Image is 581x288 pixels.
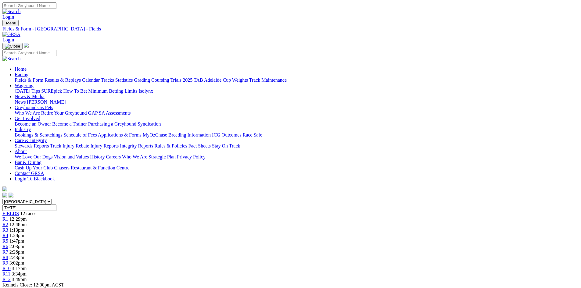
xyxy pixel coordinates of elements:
img: Search [2,9,21,14]
a: Who We Are [122,154,147,159]
img: twitter.svg [9,193,13,197]
span: 3:49pm [12,277,27,282]
a: Injury Reports [90,143,119,148]
span: R10 [2,266,11,271]
a: Become a Trainer [52,121,87,126]
a: Cash Up Your Club [15,165,53,170]
a: FIELDS [2,211,19,216]
img: GRSA [2,32,20,37]
a: How To Bet [63,88,87,94]
a: MyOzChase [143,132,167,137]
img: Search [2,56,21,62]
a: [DATE] Tips [15,88,40,94]
div: Industry [15,132,579,138]
a: We Love Our Dogs [15,154,52,159]
div: Bar & Dining [15,165,579,171]
a: Racing [15,72,28,77]
a: R4 [2,233,8,238]
a: Stewards Reports [15,143,49,148]
a: Fields & Form - [GEOGRAPHIC_DATA] - Fields [2,26,579,32]
a: About [15,149,27,154]
div: Get Involved [15,121,579,127]
a: Strategic Plan [149,154,176,159]
a: Fields & Form [15,77,43,83]
span: R8 [2,255,8,260]
img: logo-grsa-white.png [2,187,7,191]
a: Syndication [138,121,161,126]
a: Weights [232,77,248,83]
span: 2:43pm [9,255,24,260]
a: R1 [2,216,8,222]
a: Contact GRSA [15,171,44,176]
a: Who We Are [15,110,40,116]
a: R9 [2,260,8,265]
a: Fact Sheets [188,143,211,148]
img: Close [5,44,20,49]
span: 3:34pm [12,271,27,276]
a: 2025 TAB Adelaide Cup [183,77,231,83]
a: Wagering [15,83,34,88]
a: News [15,99,26,105]
span: 12 races [20,211,36,216]
a: Vision and Values [54,154,89,159]
span: 2:03pm [9,244,24,249]
a: R3 [2,227,8,233]
a: Login [2,37,14,42]
a: Chasers Restaurant & Function Centre [54,165,129,170]
span: R6 [2,244,8,249]
a: R12 [2,277,11,282]
a: Login [2,14,14,20]
span: 2:28pm [9,249,24,254]
a: Rules & Policies [154,143,187,148]
a: Stay On Track [212,143,240,148]
span: 12:48pm [9,222,27,227]
div: Racing [15,77,579,83]
a: Coursing [151,77,169,83]
a: Race Safe [242,132,262,137]
span: 3:02pm [9,260,24,265]
span: 1:47pm [9,238,24,244]
div: Care & Integrity [15,143,579,149]
a: Grading [134,77,150,83]
a: Greyhounds as Pets [15,105,53,110]
a: Login To Blackbook [15,176,55,181]
a: Bookings & Scratchings [15,132,62,137]
a: Calendar [82,77,100,83]
a: News & Media [15,94,45,99]
a: Purchasing a Greyhound [88,121,136,126]
a: [PERSON_NAME] [27,99,66,105]
a: Integrity Reports [120,143,153,148]
a: Industry [15,127,31,132]
span: Menu [6,21,16,25]
a: Careers [106,154,121,159]
div: Greyhounds as Pets [15,110,579,116]
a: Minimum Betting Limits [88,88,137,94]
span: 1:28pm [9,233,24,238]
a: Applications & Forms [98,132,142,137]
input: Search [2,50,56,56]
span: 3:17pm [12,266,27,271]
a: R2 [2,222,8,227]
div: About [15,154,579,160]
input: Select date [2,204,56,211]
a: R5 [2,238,8,244]
a: R11 [2,271,10,276]
a: Track Maintenance [249,77,287,83]
a: R7 [2,249,8,254]
a: Isolynx [138,88,153,94]
a: Tracks [101,77,114,83]
a: Retire Your Greyhound [41,110,87,116]
span: Kennels Close: 12:00pm ACST [2,282,64,287]
a: Trials [170,77,181,83]
input: Search [2,2,56,9]
a: Statistics [115,77,133,83]
a: Schedule of Fees [63,132,97,137]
